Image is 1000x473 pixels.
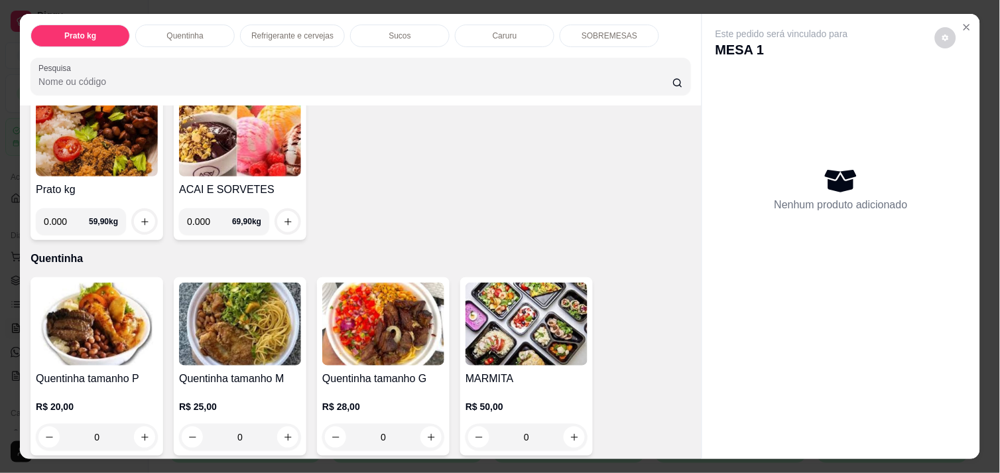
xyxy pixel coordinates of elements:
[179,182,301,198] h4: ACAI E SORVETES
[64,31,96,41] p: Prato kg
[38,427,60,448] button: decrease-product-quantity
[716,27,848,40] p: Este pedido será vinculado para
[322,283,444,366] img: product-image
[31,251,691,267] p: Quentinha
[466,400,588,413] p: R$ 50,00
[466,371,588,387] h4: MARMITA
[38,62,76,74] label: Pesquisa
[582,31,637,41] p: SOBREMESAS
[322,371,444,387] h4: Quentinha tamanho G
[493,31,517,41] p: Caruru
[36,400,158,413] p: R$ 20,00
[775,197,908,213] p: Nenhum produto adicionado
[251,31,334,41] p: Refrigerante e cervejas
[182,427,203,448] button: decrease-product-quantity
[187,208,232,235] input: 0.00
[179,400,301,413] p: R$ 25,00
[179,371,301,387] h4: Quentinha tamanho M
[956,17,977,38] button: Close
[468,427,489,448] button: decrease-product-quantity
[325,427,346,448] button: decrease-product-quantity
[277,211,298,232] button: increase-product-quantity
[36,94,158,176] img: product-image
[420,427,442,448] button: increase-product-quantity
[36,371,158,387] h4: Quentinha tamanho P
[36,283,158,366] img: product-image
[44,208,89,235] input: 0.00
[716,40,848,59] p: MESA 1
[564,427,585,448] button: increase-product-quantity
[466,283,588,366] img: product-image
[935,27,956,48] button: decrease-product-quantity
[322,400,444,413] p: R$ 28,00
[277,427,298,448] button: increase-product-quantity
[179,283,301,366] img: product-image
[166,31,203,41] p: Quentinha
[134,211,155,232] button: increase-product-quantity
[179,94,301,176] img: product-image
[38,75,672,88] input: Pesquisa
[134,427,155,448] button: increase-product-quantity
[389,31,411,41] p: Sucos
[36,182,158,198] h4: Prato kg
